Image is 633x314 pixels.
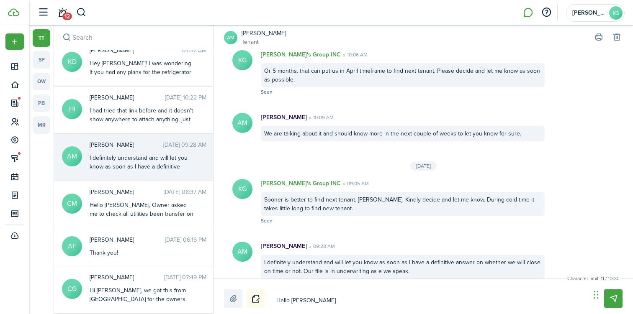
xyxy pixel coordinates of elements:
[90,93,165,102] span: Hosai Iqbal
[90,140,163,149] span: ANGELA MARIE ALVAREZ
[62,236,82,256] avatar-text: AF
[8,8,19,16] img: TenantCloud
[90,235,165,244] span: Andrew Floyd
[261,113,307,122] p: [PERSON_NAME]
[594,282,599,307] div: Drag
[62,146,82,166] avatar-text: AM
[90,59,194,138] div: Hey [PERSON_NAME]! I was wondering if you had any plans for the refrigerator in the mudroom, and ...
[33,94,50,112] a: pb
[33,73,50,90] a: ow
[61,32,72,43] button: Search
[565,275,620,282] small: Character limit: 11 / 1000
[572,10,606,16] span: Krishna's Group INC
[90,286,194,312] div: Hi [PERSON_NAME], we got this from [GEOGRAPHIC_DATA] for the owners. Just for you to know.
[261,179,341,188] p: [PERSON_NAME]'s Group INC
[164,273,206,282] time: [DATE] 07:49 PM
[33,29,50,47] a: tt
[261,88,273,96] span: Seen
[341,180,369,187] time: 09:05 AM
[232,242,252,262] avatar-text: AM
[341,51,368,59] time: 10:06 AM
[539,5,553,20] button: Open resource center
[232,113,252,133] avatar-text: AM
[35,5,51,20] button: Open sidebar
[591,274,633,314] iframe: Chat Widget
[611,32,623,43] button: Delete
[182,46,206,55] time: 07:57 AM
[261,50,341,59] p: [PERSON_NAME]'s Group INC
[609,6,623,20] avatar-text: KG
[307,114,334,121] time: 10:09 AM
[247,289,265,308] button: Notice
[62,99,82,119] avatar-text: HI
[90,153,194,197] div: I definitely understand and will let you know as soon as I have a definitive answer on whether we...
[76,5,87,20] button: Search
[232,179,252,199] avatar-text: KG
[261,192,545,216] div: Sooner is better to find next tenant. [PERSON_NAME]. Kindly decide and let me know. During cold t...
[593,32,605,43] button: Print
[62,279,82,299] avatar-text: CG
[62,52,82,72] avatar-text: KD
[242,29,286,38] a: [PERSON_NAME]
[5,33,24,50] button: Open menu
[90,201,194,262] div: Hello [PERSON_NAME], Owner asked me to check all utilities been transfer on your name. He got a b...
[261,63,545,87] div: Or 5 months. that can put us in April timeframe to find next tenant. Please decide and let me kno...
[163,140,206,149] time: [DATE] 09:28 AM
[261,255,545,279] div: I definitely understand and will let you know as soon as I have a definitive answer on whether we...
[54,25,213,50] input: search
[242,38,286,46] a: Tenant
[90,46,182,55] span: Kevin DeBoer
[33,116,50,134] a: mr
[261,217,273,225] span: Seen
[165,93,206,102] time: [DATE] 10:22 PM
[307,243,335,250] time: 09:28 AM
[90,106,194,133] div: I had tried that link before and it doesn't show anywhere to attach anything, just says 'get insu...
[261,126,545,141] div: We are talking about it and should know more in the next couple of weeks to let you know for sure.
[165,235,206,244] time: [DATE] 06:16 PM
[224,31,237,44] a: AM
[33,51,50,69] a: sp
[62,13,72,20] span: 12
[232,50,252,70] avatar-text: KG
[164,188,206,197] time: [DATE] 08:37 AM
[410,161,437,171] div: [DATE]
[90,248,194,257] div: Thank you!
[62,194,82,214] avatar-text: CM
[90,273,164,282] span: Cesar Galvez
[90,188,164,197] span: Charles Moss
[54,2,70,23] a: Notifications
[261,242,307,250] p: [PERSON_NAME]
